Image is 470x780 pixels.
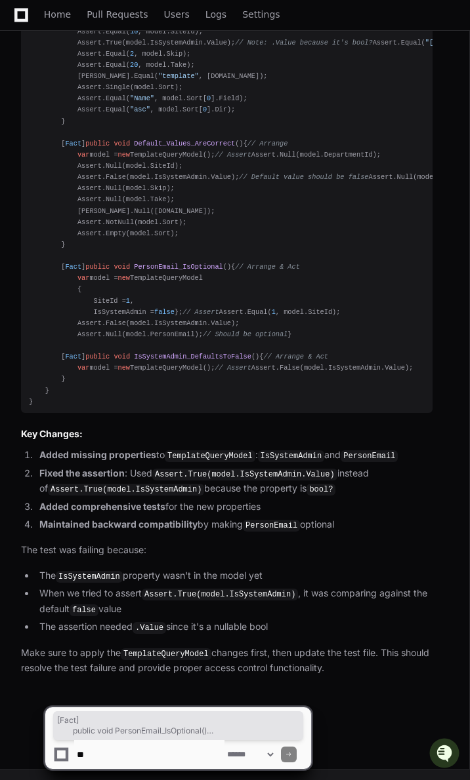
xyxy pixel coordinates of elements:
[35,466,433,497] li: : Used instead of because the property is
[13,13,39,39] img: PlayerZero
[35,517,433,533] li: by making optional
[130,28,138,35] span: 10
[203,106,207,113] span: 0
[35,448,433,463] li: to : and
[44,10,71,18] span: Home
[70,604,98,616] code: false
[126,297,130,305] span: 1
[45,98,215,111] div: Start new chat
[45,111,166,121] div: We're available if you need us!
[85,263,231,271] span: ()
[152,469,337,480] code: Assert.True(model.IsSystemAdmin.Value)
[158,72,199,80] span: "template"
[223,102,239,117] button: Start new chat
[65,140,81,147] span: Fact
[114,263,130,271] span: void
[13,98,37,121] img: 1756235613930-3d25f9e4-fa56-45dd-b3ad-e072dfbd1548
[13,52,239,73] div: Welcome
[85,353,110,361] span: public
[205,10,226,18] span: Logs
[21,646,433,676] p: Make sure to apply the changes first, then update the test file. This should resolve the test fai...
[341,450,398,462] code: PersonEmail
[35,499,433,515] li: for the new properties
[85,140,110,147] span: public
[130,94,154,102] span: "Name"
[215,151,251,159] span: // Assert
[77,274,89,282] span: var
[142,589,298,600] code: Assert.True(model.IsSystemAdmin)
[39,467,125,478] strong: Fixed the assertion
[39,501,165,512] strong: Added comprehensive tests
[428,737,463,772] iframe: Open customer support
[164,10,190,18] span: Users
[134,140,235,147] span: Default_Values_AreCorrect
[131,138,159,147] span: Pylon
[263,353,328,361] span: // Arrange & Act
[21,427,433,440] h2: Key Changes:
[258,450,325,462] code: IsSystemAdmin
[215,364,251,372] span: // Assert
[85,353,259,361] span: ()
[307,484,335,496] code: bool?
[118,364,130,372] span: new
[247,140,288,147] span: // Arrange
[85,263,110,271] span: public
[203,330,288,338] span: // Should be optional
[65,263,81,271] span: Fact
[134,263,223,271] span: PersonEmail_IsOptional
[207,94,211,102] span: 0
[243,520,300,532] code: PersonEmail
[35,568,433,584] li: The property wasn't in the model yet
[35,586,433,617] li: When we tried to assert , it was comparing against the default value
[93,137,159,147] a: Powered byPylon
[242,10,280,18] span: Settings
[239,173,368,181] span: // Default value should be false
[118,274,130,282] span: new
[121,648,211,660] code: TemplateQueryModel
[235,39,372,47] span: // Note: .Value because it's bool?
[134,353,251,361] span: IsSystemAdmin_DefaultsToFalse
[272,308,276,316] span: 1
[85,140,243,147] span: ()
[130,61,138,69] span: 20
[56,571,123,583] code: IsSystemAdmin
[35,619,433,635] li: The assertion needed since it's a nullable bool
[39,449,156,460] strong: Added missing properties
[133,622,166,634] code: .Value
[77,364,89,372] span: var
[182,308,219,316] span: // Assert
[77,151,89,159] span: var
[48,484,204,496] code: Assert.True(model.IsSystemAdmin)
[114,140,130,147] span: void
[114,353,130,361] span: void
[235,263,300,271] span: // Arrange & Act
[154,308,175,316] span: false
[21,543,433,558] p: The test was failing because:
[165,450,255,462] code: TemplateQueryModel
[65,353,81,361] span: Fact
[130,50,134,58] span: 2
[57,715,299,736] span: [Fact] public void PersonEmail_IsOptional() { // Arrange & Act var model = new TemplateQueryModel...
[87,10,148,18] span: Pull Requests
[39,518,198,530] strong: Maintained backward compatibility
[118,151,130,159] span: new
[130,106,150,113] span: "asc"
